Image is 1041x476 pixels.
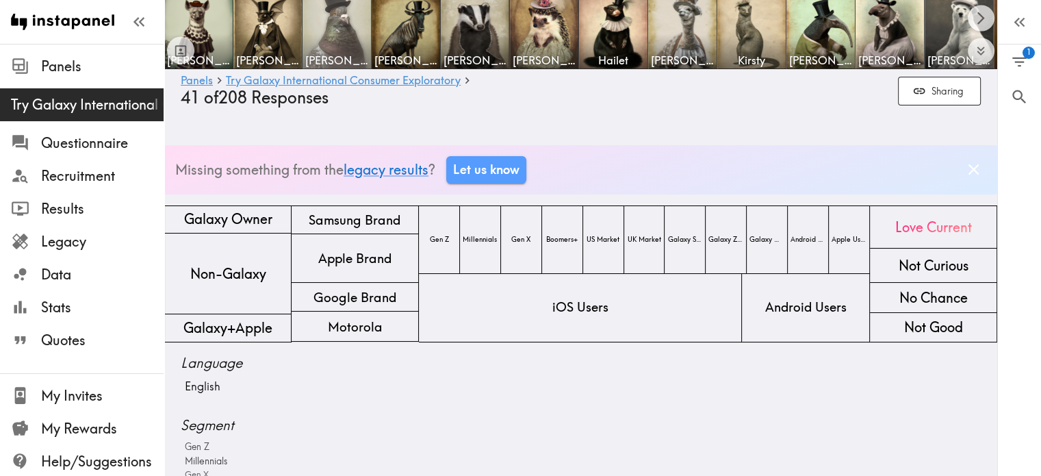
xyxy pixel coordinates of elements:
[311,286,400,309] span: Google Brand
[788,232,828,247] span: Android User
[41,57,164,76] span: Panels
[1010,53,1029,71] span: Filter Responses
[998,45,1041,79] button: Filter Responses
[460,232,500,247] span: Millennials
[513,53,576,68] span: [PERSON_NAME]
[892,215,975,239] span: Love Current
[898,77,981,106] button: Sharing
[181,207,275,231] span: Galaxy Owner
[374,53,437,68] span: [PERSON_NAME]
[11,95,164,114] span: Try Galaxy International Consumer Exploratory
[706,232,746,247] span: Galaxy Z User
[829,232,869,247] span: Apple User
[41,232,164,251] span: Legacy
[167,37,194,64] button: Toggle between responses and questions
[41,166,164,186] span: Recruitment
[543,232,580,247] span: Boomers+
[509,232,533,247] span: Gen X
[968,5,994,32] button: Scroll right
[181,75,213,88] a: Panels
[181,378,220,394] span: English
[41,199,164,218] span: Results
[789,53,852,68] span: [PERSON_NAME]
[41,386,164,405] span: My Invites
[651,53,714,68] span: [PERSON_NAME]
[444,53,506,68] span: [PERSON_NAME]
[316,247,395,270] span: Apple Brand
[582,53,645,68] span: Hailet
[305,53,368,68] span: [PERSON_NAME]
[41,331,164,350] span: Quotes
[927,53,990,68] span: [PERSON_NAME]
[426,232,451,247] span: Gen Z
[181,416,981,435] span: Segment
[41,265,164,284] span: Data
[901,315,966,339] span: Not Good
[624,232,663,247] span: UK Market
[998,79,1041,114] button: Search
[181,316,275,340] span: Galaxy+Apple
[306,208,404,231] span: Samsung Brand
[961,157,986,182] button: Dismiss banner
[1023,47,1035,59] span: 1
[747,232,787,247] span: Galaxy A User
[181,353,981,373] span: Language
[181,440,209,454] span: Gen Z
[218,88,329,108] span: 208 Responses
[896,253,971,277] span: Not Curious
[446,156,526,184] a: Let us know
[41,298,164,317] span: Stats
[1010,88,1029,106] span: Search
[968,38,994,64] button: Expand to show all items
[897,286,971,310] span: No Chance
[41,452,164,471] span: Help/Suggestions
[41,419,164,438] span: My Rewards
[325,315,385,338] span: Motorola
[41,134,164,153] span: Questionnaire
[188,262,269,286] span: Non-Galaxy
[762,296,849,319] span: Android Users
[175,160,435,179] p: Missing something from the ?
[549,296,611,319] span: iOS Users
[167,53,230,68] span: [PERSON_NAME]
[181,454,227,468] span: Millennials
[584,232,622,247] span: US Market
[720,53,783,68] span: Kirsty
[181,88,218,108] span: 41 of
[858,53,921,68] span: [PERSON_NAME]
[665,232,705,247] span: Galaxy S User
[226,75,461,88] a: Try Galaxy International Consumer Exploratory
[344,161,428,178] a: legacy results
[236,53,299,68] span: [PERSON_NAME]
